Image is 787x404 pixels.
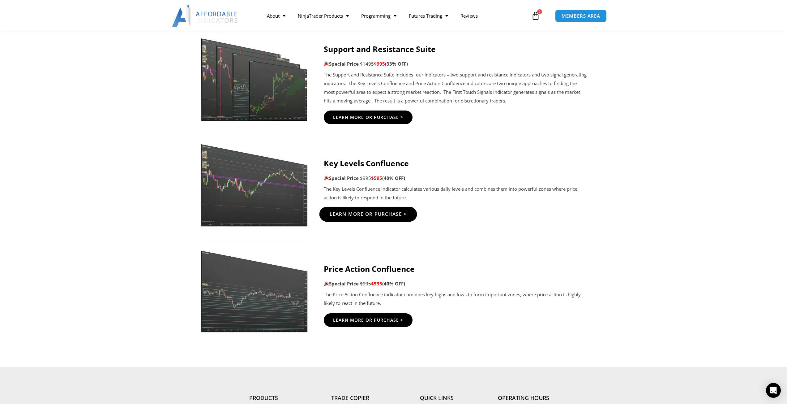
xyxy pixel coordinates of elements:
[522,7,549,25] a: 0
[537,9,542,14] span: 0
[324,313,413,327] a: Learn More Or Purchase >
[307,395,394,402] h4: Trade Copier
[200,28,308,121] img: Support-and-Resistance-Suite-1jpg | Affordable Indicators – NinjaTrader
[324,61,359,67] strong: Special Price
[324,281,329,286] img: 🎉
[360,175,371,181] span: $995
[324,175,359,181] strong: Special Price
[333,115,403,119] span: Learn More Or Purchase >
[403,9,454,23] a: Futures Trading
[374,61,385,67] span: $995
[324,263,415,274] strong: Price Action Confluence
[555,10,607,22] a: MEMBERS AREA
[371,175,382,181] span: $595
[382,280,405,287] b: (40% OFF)
[261,9,530,23] nav: Menu
[200,240,308,332] img: Price-Action-Confluence-2jpg | Affordable Indicators – NinjaTrader
[292,9,355,23] a: NinjaTrader Products
[371,280,382,287] span: $595
[562,14,600,18] span: MEMBERS AREA
[329,212,407,217] span: Learn More Or Purchase >
[319,207,417,222] a: Learn More Or Purchase >
[220,395,307,402] h4: Products
[324,158,409,168] strong: Key Levels Confluence
[324,71,587,105] p: The Support and Resistance Suite includes four indicators – two support and resistance indicators...
[385,61,408,67] b: (33% OFF)
[355,9,403,23] a: Programming
[324,111,413,124] a: Learn More Or Purchase >
[324,280,359,287] strong: Special Price
[360,61,374,67] span: $1495
[324,176,329,180] img: 🎉
[261,9,292,23] a: About
[382,175,405,181] b: (40% OFF)
[360,280,371,287] span: $995
[324,61,329,66] img: 🎉
[333,318,403,322] span: Learn More Or Purchase >
[394,395,480,402] h4: Quick Links
[324,185,587,202] p: The Key Levels Confluence Indicator calculates various daily levels and combines them into powerf...
[200,134,308,227] img: Key-Levels-1jpg | Affordable Indicators – NinjaTrader
[454,9,484,23] a: Reviews
[480,395,567,402] h4: Operating Hours
[324,290,587,308] p: The Price Action Confluence indicator combines key highs and lows to form important zones, where ...
[172,5,238,27] img: LogoAI | Affordable Indicators – NinjaTrader
[324,44,436,54] strong: Support and Resistance Suite
[766,383,781,398] div: Open Intercom Messenger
